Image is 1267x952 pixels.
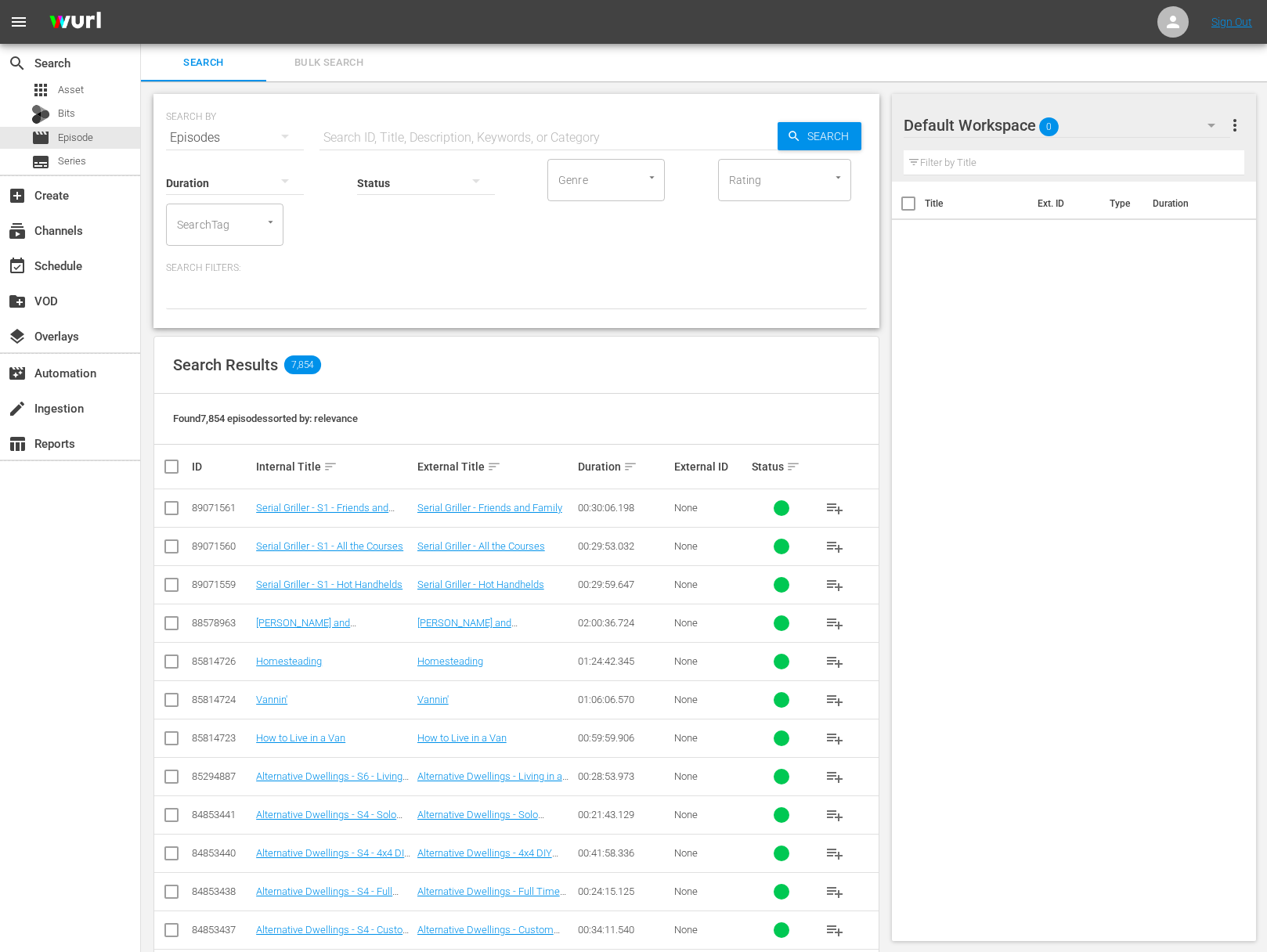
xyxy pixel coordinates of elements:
[578,502,670,514] div: 00:30:06.198
[786,460,800,474] span: sort
[8,327,27,346] span: Overlays
[417,770,569,806] a: Alternative Dwellings - Living in a Lifted Chevy Express DIY Camper for Four Years.
[276,54,382,72] span: Bulk Search
[578,457,670,476] div: Duration
[417,655,483,667] a: Homesteading
[256,655,322,667] a: Homesteading
[674,732,747,744] div: None
[417,847,561,882] a: Alternative Dwellings - 4x4 DIY Stealth Sprinter Van with Heated Floors and Bathroom!
[674,460,747,473] div: External ID
[1143,182,1237,225] th: Duration
[816,681,854,719] button: playlist_add
[256,457,413,476] div: Internal Title
[1225,116,1244,135] span: more_vert
[578,924,670,936] div: 00:34:11.540
[256,732,345,744] a: How to Live in a Van
[192,540,251,552] div: 89071560
[825,652,844,671] span: playlist_add
[192,847,251,859] div: 84853440
[323,460,338,474] span: sort
[173,355,278,374] span: Search Results
[31,128,50,147] span: movie
[825,882,844,901] span: playlist_add
[192,655,251,667] div: 85814726
[816,719,854,757] button: playlist_add
[256,502,395,525] a: Serial Griller - S1 - Friends and Family
[417,457,574,476] div: External Title
[674,924,747,936] div: None
[1225,106,1244,144] button: more_vert
[825,844,844,863] span: playlist_add
[192,694,251,705] div: 85814724
[578,579,670,590] div: 00:29:59.647
[192,809,251,820] div: 84853441
[31,153,50,171] span: Series
[578,885,670,897] div: 00:24:15.125
[417,540,545,552] a: Serial Griller - All the Courses
[256,617,356,640] a: [PERSON_NAME] and [PERSON_NAME]
[578,694,670,705] div: 01:06:06.570
[31,105,50,124] div: Bits
[256,540,403,552] a: Serial Griller - S1 - All the Courses
[801,122,861,150] span: Search
[256,809,406,844] a: Alternative Dwellings - S4 - Solo [DEMOGRAPHIC_DATA] Living in a Van for 2 Years with a Cat
[825,575,844,594] span: playlist_add
[417,579,544,590] a: Serial Griller - Hot Handhelds
[674,847,747,859] div: None
[825,806,844,824] span: playlist_add
[9,13,28,31] span: menu
[58,130,93,146] span: Episode
[256,579,402,590] a: Serial Griller - S1 - Hot Handhelds
[1039,110,1059,143] span: 0
[831,170,846,185] button: Open
[58,106,75,121] span: Bits
[192,885,251,897] div: 84853438
[1028,182,1100,225] th: Ext. ID
[8,364,27,383] span: Automation
[8,186,27,205] span: Create
[825,614,844,633] span: playlist_add
[578,732,670,744] div: 00:59:59.906
[1211,16,1252,28] a: Sign Out
[644,170,659,185] button: Open
[150,54,257,72] span: Search
[816,835,854,872] button: playlist_add
[578,847,670,859] div: 00:41:58.336
[8,54,27,73] span: Search
[825,921,844,939] span: playlist_add
[674,655,747,667] div: None
[8,257,27,276] span: Schedule
[263,215,278,229] button: Open
[816,528,854,565] button: playlist_add
[825,729,844,748] span: playlist_add
[674,617,747,629] div: None
[825,767,844,786] span: playlist_add
[256,694,287,705] a: Vannin'
[778,122,861,150] button: Search
[578,770,670,782] div: 00:28:53.973
[674,694,747,705] div: None
[674,885,747,897] div: None
[578,617,670,629] div: 02:00:36.724
[166,261,867,275] p: Search Filters:
[417,885,567,909] a: Alternative Dwellings - Full Time Vanlife at [DEMOGRAPHIC_DATA]!
[8,222,27,240] span: Channels
[192,732,251,744] div: 85814723
[284,355,321,374] span: 7,854
[816,873,854,911] button: playlist_add
[8,399,27,418] span: Ingestion
[173,413,358,424] span: Found 7,854 episodes sorted by: relevance
[417,809,567,844] a: Alternative Dwellings - Solo [DEMOGRAPHIC_DATA] Living in a Van for 2 Years with a Cat
[816,758,854,795] button: playlist_add
[417,694,449,705] a: Vannin'
[623,460,637,474] span: sort
[752,457,811,476] div: Status
[816,911,854,949] button: playlist_add
[674,770,747,782] div: None
[166,116,304,160] div: Episodes
[38,4,113,41] img: ans4CAIJ8jUAAAAAAAAAAAAAAAAAAAAAAAAgQb4GAAAAAAAAAAAAAAAAAAAAAAAAJMjXAAAAAAAAAAAAAAAAAAAAAAAAgAT5G...
[192,460,251,473] div: ID
[816,566,854,604] button: playlist_add
[192,770,251,782] div: 85294887
[256,770,409,806] a: Alternative Dwellings - S6 - Living in a Lifted Chevy Express DIY Camper for Four Years.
